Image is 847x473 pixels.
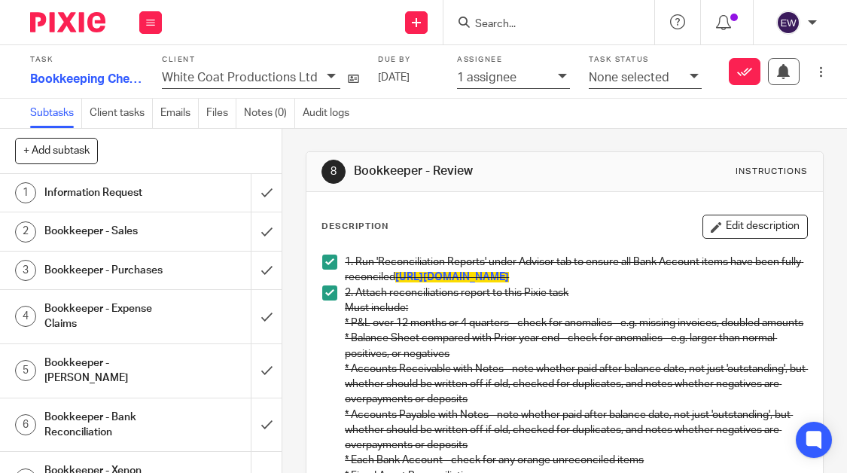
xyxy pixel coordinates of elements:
p: 1 assignee [457,71,516,84]
p: 1. Run 'Reconciliation Reports' under Advisor tab to ensure all Bank Account items have been full... [345,255,807,285]
div: 1 [15,182,36,203]
div: 4 [15,306,36,327]
a: Audit logs [303,99,357,128]
p: * P&L over 12 months or 4 quarters - check for anomalies - e.g. missing invoices, doubled amounts [345,316,807,331]
p: None selected [589,71,669,84]
h1: Bookkeeper - Expense Claims [44,298,172,336]
h1: Bookkeeper - Review [354,163,597,179]
p: 2. Attach reconciliations report to this Pixie task [345,285,807,301]
div: 2 [15,221,36,243]
h1: Bookkeeper - Sales [44,220,172,243]
button: Edit description [702,215,808,239]
span: [DATE] [378,72,410,83]
label: Client [162,55,359,65]
p: * Accounts Receivable with Notes - note whether paid after balance date, not just 'outstanding', ... [345,362,807,407]
p: White Coat Productions Ltd [162,71,318,84]
p: Must include: [345,301,807,316]
img: svg%3E [776,11,800,35]
label: Task status [589,55,702,65]
a: Notes (0) [244,99,295,128]
div: Instructions [736,166,808,178]
input: Search [474,18,609,32]
div: 5 [15,360,36,381]
h1: Bookkeeper - Bank Reconciliation [44,406,172,444]
img: Pixie [30,12,105,32]
p: Description [321,221,388,233]
a: Emails [160,99,199,128]
div: 8 [321,160,346,184]
button: + Add subtask [15,138,98,163]
p: * Each Bank Account - check for any orange unreconciled items [345,453,807,468]
div: 3 [15,260,36,281]
div: 6 [15,414,36,435]
label: Assignee [457,55,570,65]
a: [URL][DOMAIN_NAME] [395,272,509,282]
h1: Information Request [44,182,172,204]
a: Client tasks [90,99,153,128]
h1: Bookkeeper - Purchases [44,259,172,282]
a: Subtasks [30,99,82,128]
p: * Accounts Payable with Notes - note whether paid after balance date, not just 'outstanding', but... [345,407,807,453]
label: Due by [378,55,438,65]
h1: Bookkeeper - [PERSON_NAME] [44,352,172,390]
a: Files [206,99,236,128]
p: * Balance Sheet compared with Prior year end - check for anomalies - e.g. larger than normal posi... [345,331,807,362]
label: Task [30,55,143,65]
